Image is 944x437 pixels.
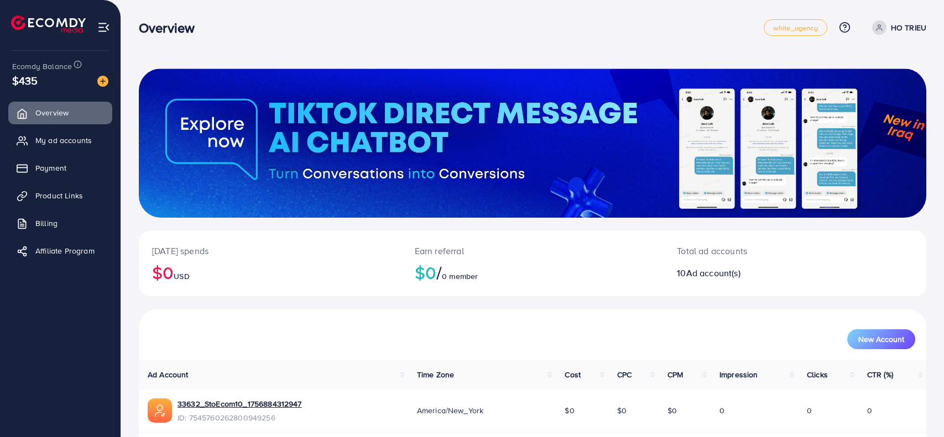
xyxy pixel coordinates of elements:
[617,369,632,380] span: CPC
[773,24,818,31] span: white_agency
[178,398,302,409] a: 33632_StoEcom10_1756884312947
[417,405,484,416] span: America/New_York
[847,329,915,349] button: New Account
[867,405,872,416] span: 0
[148,369,189,380] span: Ad Account
[807,405,812,416] span: 0
[436,260,442,285] span: /
[764,19,827,36] a: white_agency
[867,369,893,380] span: CTR (%)
[807,369,828,380] span: Clicks
[152,244,388,257] p: [DATE] spends
[442,271,478,282] span: 0 member
[174,271,189,282] span: USD
[97,21,110,34] img: menu
[667,369,683,380] span: CPM
[152,262,388,283] h2: $0
[35,245,95,256] span: Affiliate Program
[8,129,112,151] a: My ad accounts
[148,398,172,423] img: ic-ads-acc.e4c84228.svg
[139,20,204,36] h3: Overview
[565,405,574,416] span: $0
[719,369,758,380] span: Impression
[35,218,58,229] span: Billing
[12,72,38,88] span: $435
[35,190,83,201] span: Product Links
[8,102,112,124] a: Overview
[8,240,112,262] a: Affiliate Program
[8,212,112,234] a: Billing
[617,405,627,416] span: $0
[677,244,847,257] p: Total ad accounts
[8,185,112,207] a: Product Links
[415,262,651,283] h2: $0
[35,162,66,173] span: Payment
[686,267,740,279] span: Ad account(s)
[677,268,847,278] h2: 10
[868,20,926,35] a: HO TRIEU
[178,412,302,423] span: ID: 7545760262800949256
[35,135,92,146] span: My ad accounts
[417,369,454,380] span: Time Zone
[565,369,581,380] span: Cost
[891,21,926,34] p: HO TRIEU
[12,61,72,72] span: Ecomdy Balance
[667,405,677,416] span: $0
[719,405,724,416] span: 0
[35,107,69,118] span: Overview
[415,244,651,257] p: Earn referral
[8,157,112,179] a: Payment
[11,15,86,33] img: logo
[858,335,904,343] span: New Account
[97,76,108,87] img: image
